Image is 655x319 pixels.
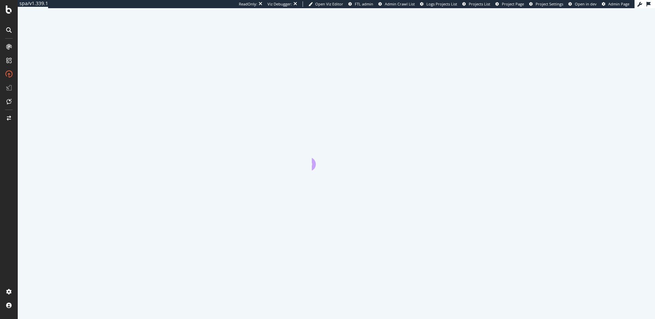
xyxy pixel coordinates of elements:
a: Admin Crawl List [378,1,415,7]
div: ReadOnly: [239,1,257,7]
span: Projects List [469,1,490,6]
a: Project Settings [529,1,563,7]
a: Admin Page [602,1,629,7]
span: Open in dev [575,1,597,6]
span: Project Page [502,1,524,6]
a: Projects List [462,1,490,7]
a: Logs Projects List [420,1,457,7]
div: Viz Debugger: [267,1,292,7]
a: Open in dev [568,1,597,7]
a: Open Viz Editor [308,1,343,7]
a: FTL admin [348,1,373,7]
span: FTL admin [355,1,373,6]
span: Open Viz Editor [315,1,343,6]
span: Admin Crawl List [385,1,415,6]
span: Project Settings [536,1,563,6]
div: animation [312,146,361,170]
span: Admin Page [608,1,629,6]
span: Logs Projects List [426,1,457,6]
a: Project Page [495,1,524,7]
